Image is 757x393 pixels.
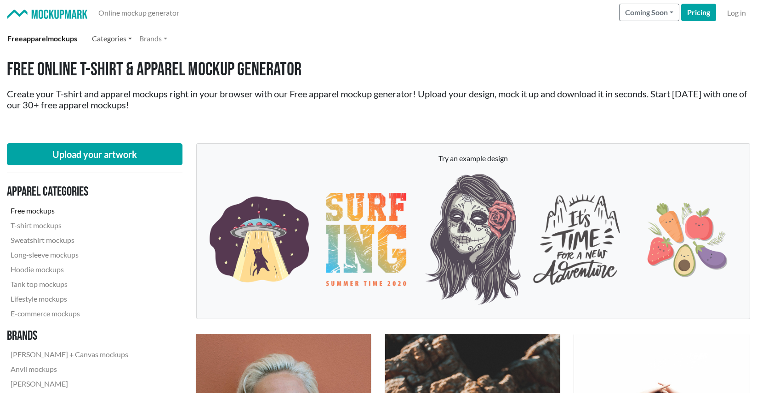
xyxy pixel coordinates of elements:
p: Try an example design [206,153,740,164]
a: Brands [136,29,171,48]
h1: Free Online T-shirt & Apparel Mockup Generator [7,59,750,81]
a: Anvil mockups [7,362,132,376]
a: Categories [88,29,136,48]
h3: Brands [7,328,132,344]
a: Tank top mockups [7,277,132,292]
button: Coming Soon [619,4,679,21]
a: Log in [723,4,750,22]
a: Long-sleeve mockups [7,247,132,262]
button: Upload your artwork [7,143,182,165]
a: [PERSON_NAME] + Canvas mockups [7,347,132,362]
span: apparel [23,34,48,43]
a: E-commerce mockups [7,306,132,321]
a: Lifestyle mockups [7,292,132,306]
a: Online mockup generator [95,4,183,22]
img: Mockup Mark [7,10,87,19]
a: [PERSON_NAME] [7,376,132,391]
a: Hoodie mockups [7,262,132,277]
a: Free mockups [7,203,132,218]
h2: Create your T-shirt and apparel mockups right in your browser with our Free apparel mockup genera... [7,88,750,110]
a: Freeapparelmockups [4,29,81,48]
a: T-shirt mockups [7,218,132,233]
a: Pricing [681,4,716,21]
a: Sweatshirt mockups [7,233,132,247]
h3: Apparel categories [7,184,132,200]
